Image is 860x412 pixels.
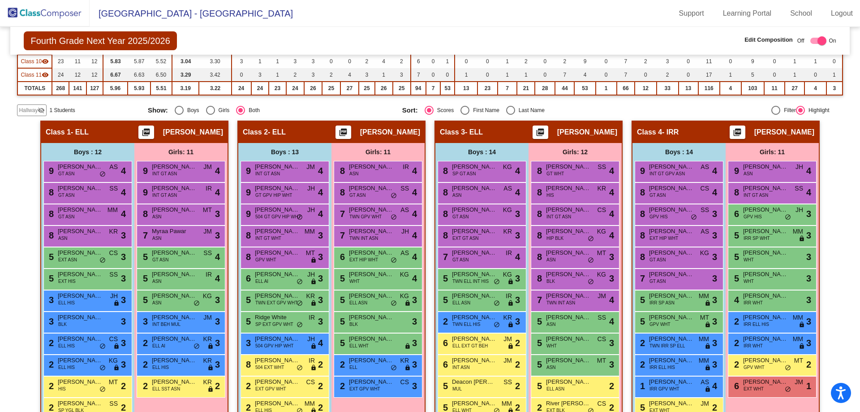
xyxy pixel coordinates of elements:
span: [PERSON_NAME] [452,162,497,171]
span: 4 [609,186,614,199]
td: 53 [574,82,595,95]
div: Boys [184,106,199,114]
span: Class 2 [243,128,268,137]
span: [PERSON_NAME] [163,128,223,137]
span: INT GT GPV ASN [649,170,685,177]
td: 27 [340,82,359,95]
td: 0 [340,55,359,68]
td: 1 [804,55,826,68]
span: [PERSON_NAME] [58,205,103,214]
mat-icon: visibility_off [38,107,45,114]
td: 3 [359,68,375,82]
span: GT ASN [58,192,75,199]
td: 17 [698,68,720,82]
span: [PERSON_NAME] [255,184,300,193]
span: INT GT ASN [744,192,768,199]
span: [GEOGRAPHIC_DATA] - [GEOGRAPHIC_DATA] [90,6,293,21]
td: 94 [411,82,426,95]
span: 4 [318,207,323,221]
span: - ELL [71,128,89,137]
span: JH [795,205,803,215]
span: 4 [412,164,417,178]
span: 8 [441,166,448,176]
td: 24 [232,82,251,95]
span: 9 [638,166,645,176]
td: 1 [455,68,477,82]
span: GT ASN [58,170,75,177]
span: Class 11 [21,71,42,79]
div: Boys : 14 [632,143,726,161]
span: 8 [338,187,345,197]
span: KG [503,205,512,215]
td: 5.93 [128,82,150,95]
td: 7 [555,68,574,82]
td: 0 [679,55,698,68]
td: 0 [804,68,826,82]
td: 3.29 [172,68,199,82]
td: 11 [69,55,86,68]
span: SS [400,184,409,193]
span: do_not_disturb_alt [99,171,106,178]
span: [PERSON_NAME] [649,162,694,171]
span: [PERSON_NAME] [546,184,591,193]
span: 4 [806,164,811,178]
span: AS [400,205,409,215]
span: ASN [349,170,359,177]
td: 1 [375,68,393,82]
span: 1 Students [49,106,75,114]
td: 2 [286,68,304,82]
td: 268 [52,82,69,95]
span: 4 [412,186,417,199]
mat-icon: picture_as_pdf [141,128,151,140]
span: 9 [244,209,251,219]
td: TOTALS [17,82,52,95]
td: 24 [286,82,304,95]
span: INT GT ASN [255,170,280,177]
span: SS [598,162,606,172]
span: [PERSON_NAME] [546,205,591,214]
td: 0 [455,55,477,68]
span: Class 3 [440,128,465,137]
span: [PERSON_NAME] [152,205,197,214]
span: [PERSON_NAME] [546,162,591,171]
td: 3 [251,68,269,82]
span: Fourth Grade Next Year 2025/2026 [24,31,176,50]
span: [PERSON_NAME] [152,162,197,171]
div: Girls [215,106,230,114]
td: 23 [477,82,497,95]
span: JH [307,184,315,193]
td: 0 [679,68,698,82]
td: 26 [375,82,393,95]
td: 7 [411,68,426,82]
td: 5.51 [150,82,172,95]
span: [PERSON_NAME] Marineni [255,162,300,171]
td: 23 [52,55,69,68]
td: 12 [635,82,656,95]
td: Adrienne Mihal - No Class Name [17,68,52,82]
td: 5.52 [150,55,172,68]
td: 1 [269,55,286,68]
span: 4 [215,186,220,199]
div: Highlight [805,106,830,114]
span: 9 [244,187,251,197]
span: [PERSON_NAME] Da Costa [PERSON_NAME] [743,205,788,214]
div: Girls: 11 [726,143,819,161]
span: 8 [47,187,54,197]
span: 8 [535,187,542,197]
td: 44 [555,82,574,95]
td: 3 [232,55,251,68]
td: 2 [322,68,340,82]
td: 3 [304,55,322,68]
td: 3 [304,68,322,82]
td: 2 [393,55,411,68]
span: 9 [141,166,148,176]
span: 4 [121,164,126,178]
td: 5.83 [103,55,128,68]
span: [PERSON_NAME] [452,184,497,193]
td: 7 [426,82,441,95]
span: 4 [215,164,220,178]
span: [PERSON_NAME] [349,162,394,171]
div: Last Name [515,106,545,114]
span: IR [206,184,212,193]
div: Girls: 11 [134,143,228,161]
